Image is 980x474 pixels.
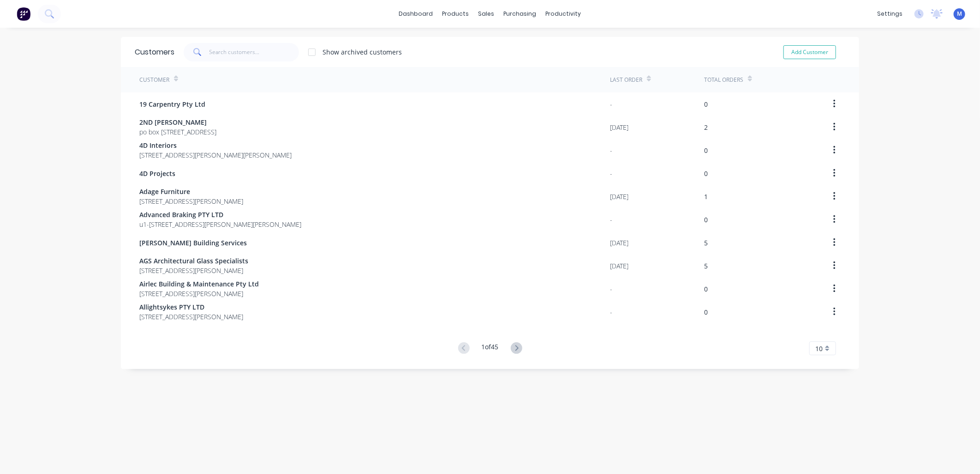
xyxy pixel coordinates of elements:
[704,307,708,317] div: 0
[872,7,907,21] div: settings
[610,284,612,294] div: -
[610,192,628,201] div: [DATE]
[610,122,628,132] div: [DATE]
[610,99,612,109] div: -
[610,238,628,248] div: [DATE]
[783,45,836,59] button: Add Customer
[499,7,541,21] div: purchasing
[610,215,612,225] div: -
[17,7,30,21] img: Factory
[704,261,708,271] div: 5
[610,76,642,84] div: Last Order
[610,261,628,271] div: [DATE]
[815,344,823,353] span: 10
[323,47,402,57] div: Show archived customers
[957,10,962,18] span: M
[139,127,216,137] span: po box [STREET_ADDRESS]
[139,99,205,109] span: 19 Carpentry Pty Ltd
[704,284,708,294] div: 0
[704,169,708,178] div: 0
[610,146,612,155] div: -
[139,150,292,160] span: [STREET_ADDRESS][PERSON_NAME][PERSON_NAME]
[139,210,301,219] span: Advanced Braking PTY LTD
[139,117,216,127] span: 2ND [PERSON_NAME]
[139,289,259,298] span: [STREET_ADDRESS][PERSON_NAME]
[139,256,248,266] span: AGS Architectural Glass Specialists
[704,238,708,248] div: 5
[139,312,243,322] span: [STREET_ADDRESS][PERSON_NAME]
[135,47,174,58] div: Customers
[139,169,175,178] span: 4D Projects
[139,279,259,289] span: Airlec Building & Maintenance Pty Ltd
[704,146,708,155] div: 0
[139,219,301,229] span: u1-[STREET_ADDRESS][PERSON_NAME][PERSON_NAME]
[139,187,243,196] span: Adage Furniture
[704,192,708,201] div: 1
[209,43,299,61] input: Search customers...
[139,196,243,206] span: [STREET_ADDRESS][PERSON_NAME]
[139,266,248,275] span: [STREET_ADDRESS][PERSON_NAME]
[704,122,708,132] div: 2
[438,7,474,21] div: products
[139,76,169,84] div: Customer
[704,76,743,84] div: Total Orders
[474,7,499,21] div: sales
[704,99,708,109] div: 0
[482,342,499,355] div: 1 of 45
[139,238,247,248] span: [PERSON_NAME] Building Services
[610,169,612,178] div: -
[394,7,438,21] a: dashboard
[704,215,708,225] div: 0
[139,302,243,312] span: Allightsykes PTY LTD
[139,140,292,150] span: 4D Interiors
[541,7,586,21] div: productivity
[610,307,612,317] div: -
